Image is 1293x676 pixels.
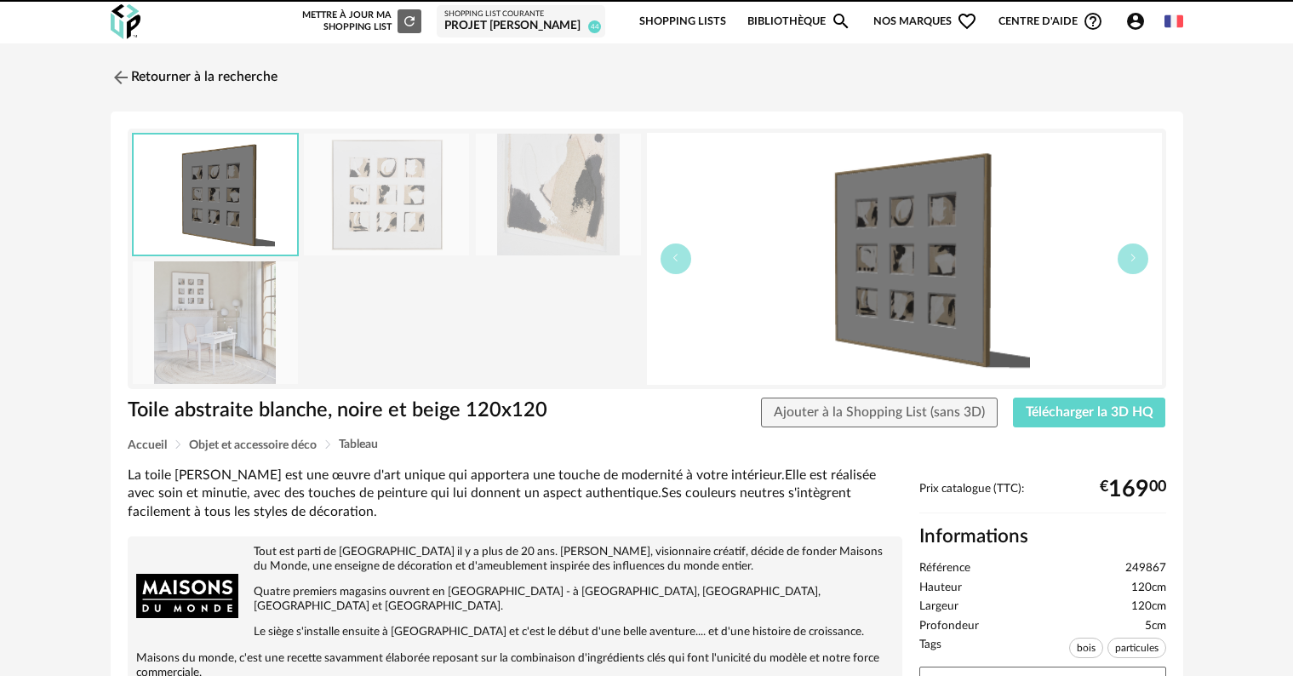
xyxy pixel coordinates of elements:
[919,638,941,662] span: Tags
[339,438,378,450] span: Tableau
[111,67,131,88] img: svg+xml;base64,PHN2ZyB3aWR0aD0iMjQiIGhlaWdodD0iMjQiIHZpZXdCb3g9IjAgMCAyNCAyNCIgZmlsbD0ibm9uZSIgeG...
[774,405,985,419] span: Ajouter à la Shopping List (sans 3D)
[957,11,977,32] span: Heart Outline icon
[747,2,851,42] a: BibliothèqueMagnify icon
[1013,398,1166,428] button: Télécharger la 3D HQ
[111,4,140,39] img: OXP
[128,439,167,451] span: Accueil
[919,619,979,634] span: Profondeur
[1026,405,1153,419] span: Télécharger la 3D HQ
[1145,619,1166,634] span: 5cm
[1125,11,1153,32] span: Account Circle icon
[831,11,851,32] span: Magnify icon
[136,545,894,574] p: Tout est parti de [GEOGRAPHIC_DATA] il y a plus de 20 ans. [PERSON_NAME], visionnaire créatif, dé...
[1125,11,1146,32] span: Account Circle icon
[136,585,894,614] p: Quatre premiers magasins ouvrent en [GEOGRAPHIC_DATA] - à [GEOGRAPHIC_DATA], [GEOGRAPHIC_DATA], [...
[299,9,421,33] div: Mettre à jour ma Shopping List
[1069,638,1103,658] span: bois
[128,398,551,424] h1: Toile abstraite blanche, noire et beige 120x120
[919,524,1166,549] h2: Informations
[1108,483,1149,496] span: 169
[639,2,726,42] a: Shopping Lists
[476,134,641,255] img: toile-abstraite-blanche-noire-et-beige-120x120-1000-1-13-249867_4.jpg
[1131,581,1166,596] span: 120cm
[919,581,962,596] span: Hauteur
[134,135,297,255] img: thumbnail.png
[1107,638,1166,658] span: particules
[873,2,977,42] span: Nos marques
[444,19,598,34] div: Projet [PERSON_NAME]
[761,398,998,428] button: Ajouter à la Shopping List (sans 3D)
[128,467,902,521] div: La toile [PERSON_NAME] est une œuvre d'art unique qui apportera une touche de modernité à votre i...
[189,439,317,451] span: Objet et accessoire déco
[588,20,601,33] span: 44
[919,561,970,576] span: Référence
[1164,12,1183,31] img: fr
[136,545,238,647] img: brand logo
[919,482,1166,513] div: Prix catalogue (TTC):
[136,625,894,639] p: Le siège s'installe ensuite à [GEOGRAPHIC_DATA] et c'est le début d'une belle aventure.... et d'u...
[444,9,598,34] a: Shopping List courante Projet [PERSON_NAME] 44
[128,438,1166,451] div: Breadcrumb
[304,134,469,255] img: toile-abstraite-blanche-noire-et-beige-120x120-1000-1-13-249867_1.jpg
[647,133,1162,385] img: thumbnail.png
[444,9,598,20] div: Shopping List courante
[998,11,1103,32] span: Centre d'aideHelp Circle Outline icon
[1100,483,1166,496] div: € 00
[1083,11,1103,32] span: Help Circle Outline icon
[1131,599,1166,615] span: 120cm
[919,599,958,615] span: Largeur
[402,16,417,26] span: Refresh icon
[133,261,298,383] img: toile-abstraite-blanche-noire-et-beige-120x120-1000-1-13-249867_3.jpg
[1125,561,1166,576] span: 249867
[111,59,277,96] a: Retourner à la recherche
